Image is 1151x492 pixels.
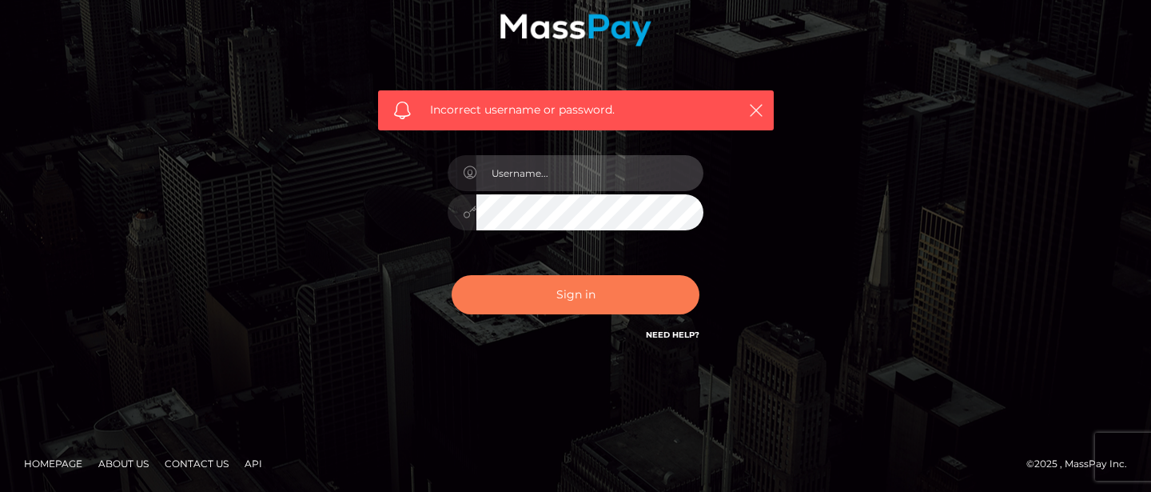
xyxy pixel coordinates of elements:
[476,155,703,191] input: Username...
[18,451,89,476] a: Homepage
[646,330,699,340] a: Need Help?
[1026,455,1139,473] div: © 2025 , MassPay Inc.
[92,451,155,476] a: About Us
[238,451,269,476] a: API
[452,275,699,314] button: Sign in
[430,102,722,118] span: Incorrect username or password.
[158,451,235,476] a: Contact Us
